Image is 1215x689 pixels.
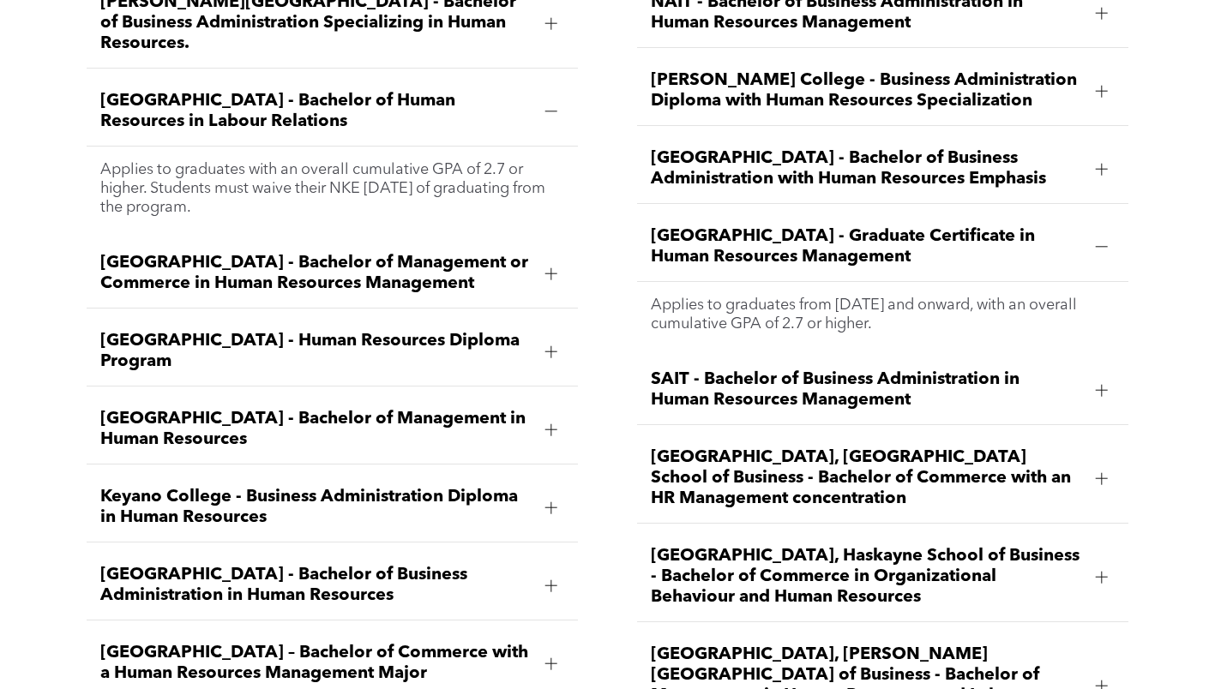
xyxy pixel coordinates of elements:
[100,160,564,217] p: Applies to graduates with an overall cumulative GPA of 2.7 or higher. Students must waive their N...
[651,296,1115,333] p: Applies to graduates from [DATE] and onward, with an overall cumulative GPA of 2.7 or higher.
[651,148,1082,189] span: [GEOGRAPHIC_DATA] - Bachelor of Business Administration with Human Resources Emphasis
[100,331,532,372] span: [GEOGRAPHIC_DATA] - Human Resources Diploma Program
[651,369,1082,410] span: SAIT - Bachelor of Business Administration in Human Resources Management
[100,565,532,606] span: [GEOGRAPHIC_DATA] - Bachelor of Business Administration in Human Resources
[100,643,532,684] span: [GEOGRAPHIC_DATA] – Bachelor of Commerce with a Human Resources Management Major
[651,226,1082,267] span: [GEOGRAPHIC_DATA] - Graduate Certificate in Human Resources Management
[100,253,532,294] span: [GEOGRAPHIC_DATA] - Bachelor of Management or Commerce in Human Resources Management
[651,70,1082,111] span: [PERSON_NAME] College - Business Administration Diploma with Human Resources Specialization
[100,409,532,450] span: [GEOGRAPHIC_DATA] - Bachelor of Management in Human Resources
[100,487,532,528] span: Keyano College - Business Administration Diploma in Human Resources
[651,447,1082,509] span: [GEOGRAPHIC_DATA], [GEOGRAPHIC_DATA] School of Business - Bachelor of Commerce with an HR Managem...
[100,91,532,132] span: [GEOGRAPHIC_DATA] - Bachelor of Human Resources in Labour Relations
[651,546,1082,608] span: [GEOGRAPHIC_DATA], Haskayne School of Business - Bachelor of Commerce in Organizational Behaviour...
